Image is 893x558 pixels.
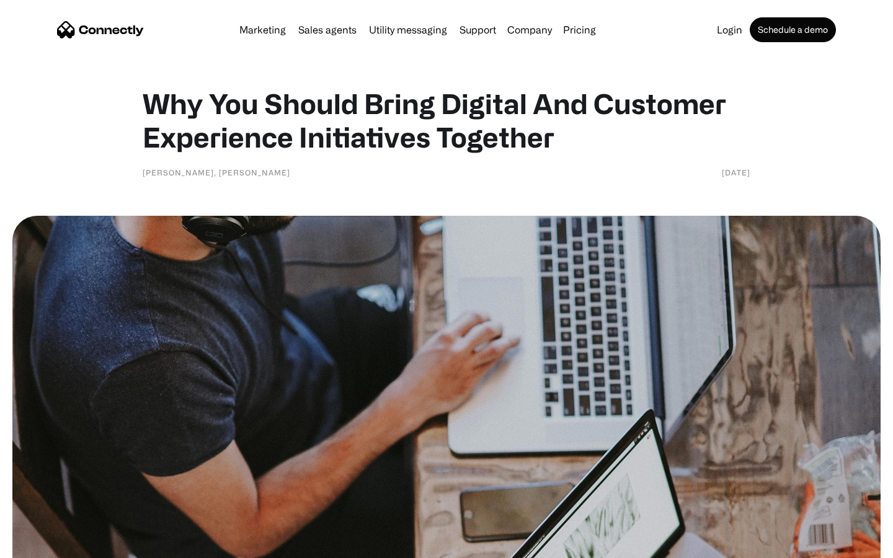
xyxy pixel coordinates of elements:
[455,25,501,35] a: Support
[712,25,747,35] a: Login
[750,17,836,42] a: Schedule a demo
[143,166,290,179] div: [PERSON_NAME], [PERSON_NAME]
[234,25,291,35] a: Marketing
[558,25,601,35] a: Pricing
[143,87,750,154] h1: Why You Should Bring Digital And Customer Experience Initiatives Together
[25,536,74,554] ul: Language list
[293,25,362,35] a: Sales agents
[722,166,750,179] div: [DATE]
[364,25,452,35] a: Utility messaging
[12,536,74,554] aside: Language selected: English
[507,21,552,38] div: Company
